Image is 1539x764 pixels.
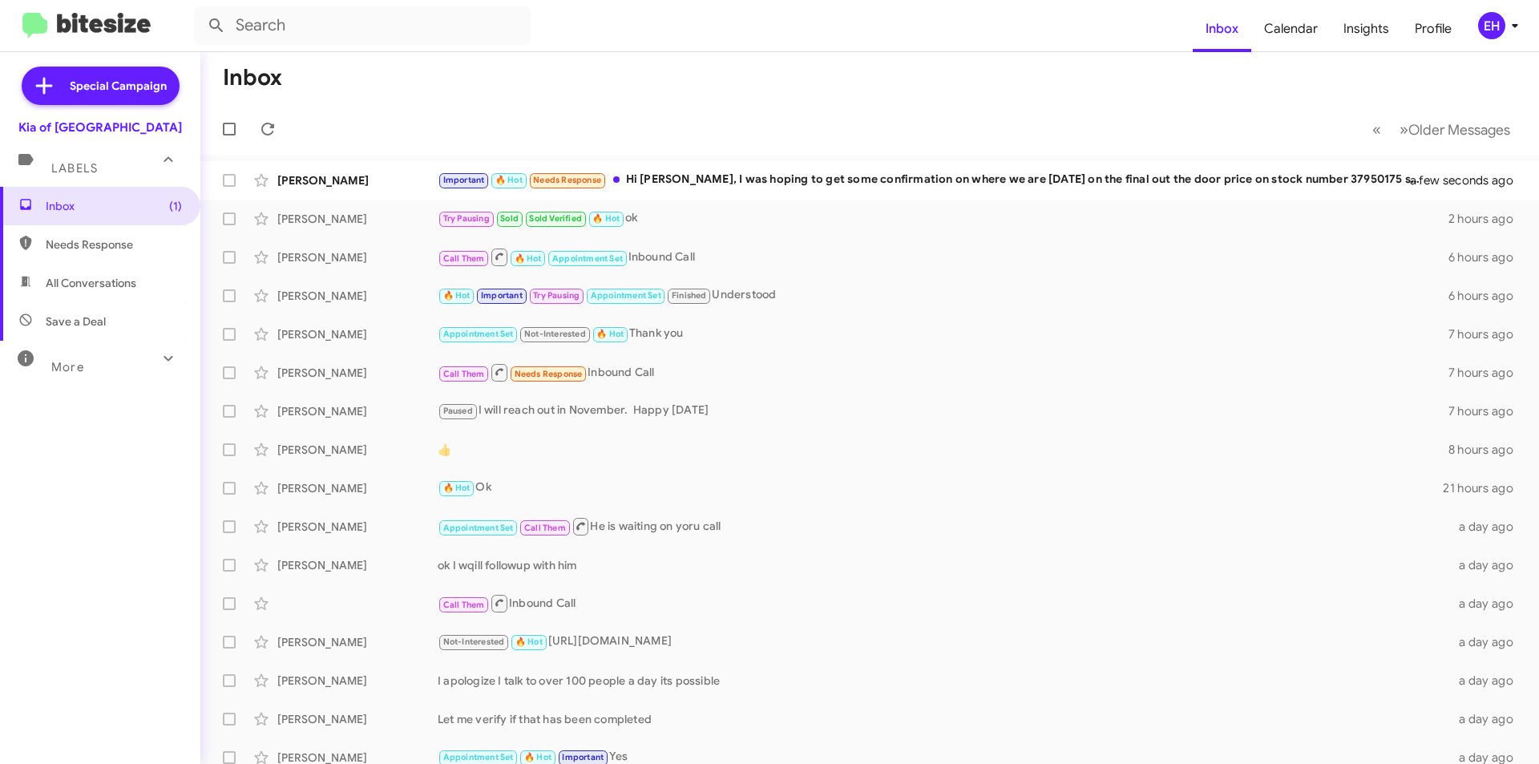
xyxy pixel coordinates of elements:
span: Needs Response [515,369,583,379]
span: Important [562,752,604,762]
span: Not-Interested [524,329,586,339]
a: Inbox [1193,6,1251,52]
div: a few seconds ago [1430,172,1526,188]
div: EH [1478,12,1505,39]
div: 6 hours ago [1448,288,1526,304]
span: Sold [500,213,519,224]
span: All Conversations [46,275,136,291]
span: Not-Interested [443,637,505,647]
div: Inbound Call [438,593,1449,613]
div: Inbound Call [438,362,1448,382]
span: Inbox [46,198,182,214]
nav: Page navigation example [1363,113,1520,146]
div: [PERSON_NAME] [277,673,438,689]
div: He is waiting on yoru call [438,516,1449,536]
span: Paused [443,406,473,416]
span: Call Them [443,369,485,379]
div: ok [438,209,1448,228]
span: Appointment Set [443,329,514,339]
span: Needs Response [46,236,182,253]
input: Search [194,6,531,45]
span: Call Them [443,253,485,264]
div: [PERSON_NAME] [277,249,438,265]
a: Special Campaign [22,67,180,105]
div: 8 hours ago [1448,442,1526,458]
div: [PERSON_NAME] [277,480,438,496]
div: 2 hours ago [1448,211,1526,227]
div: a day ago [1449,711,1526,727]
div: Thank you [438,325,1448,343]
div: [PERSON_NAME] [277,365,438,381]
div: a day ago [1449,519,1526,535]
span: Special Campaign [70,78,167,94]
span: Appointment Set [591,290,661,301]
span: 🔥 Hot [524,752,551,762]
div: [PERSON_NAME] [277,442,438,458]
span: 🔥 Hot [515,253,542,264]
span: (1) [169,198,182,214]
span: Call Them [443,600,485,610]
span: Labels [51,161,98,176]
span: 🔥 Hot [596,329,624,339]
a: Calendar [1251,6,1331,52]
span: Older Messages [1408,121,1510,139]
span: 🔥 Hot [592,213,620,224]
div: [PERSON_NAME] [277,211,438,227]
div: I apologize I talk to over 100 people a day its possible [438,673,1449,689]
a: Insights [1331,6,1402,52]
div: 7 hours ago [1448,365,1526,381]
div: I will reach out in November. Happy [DATE] [438,402,1448,420]
h1: Inbox [223,65,282,91]
div: [PERSON_NAME] [277,711,438,727]
a: Profile [1402,6,1464,52]
button: EH [1464,12,1521,39]
button: Previous [1363,113,1391,146]
div: 21 hours ago [1443,480,1526,496]
button: Next [1390,113,1520,146]
div: [PERSON_NAME] [277,172,438,188]
span: More [51,360,84,374]
span: 🔥 Hot [443,290,471,301]
span: Important [443,175,485,185]
span: Appointment Set [443,752,514,762]
div: a day ago [1449,596,1526,612]
div: Ok [438,479,1443,497]
div: ok I wqill followup with him [438,557,1449,573]
span: Try Pausing [533,290,580,301]
div: [PERSON_NAME] [277,288,438,304]
div: [PERSON_NAME] [277,403,438,419]
div: a day ago [1449,557,1526,573]
span: Appointment Set [552,253,623,264]
div: [PERSON_NAME] [277,557,438,573]
div: a day ago [1449,673,1526,689]
span: 🔥 Hot [495,175,523,185]
span: « [1372,119,1381,139]
span: Sold Verified [529,213,582,224]
span: Save a Deal [46,313,106,329]
span: Finished [672,290,707,301]
div: [PERSON_NAME] [277,519,438,535]
div: Understood [438,286,1448,305]
div: Inbound Call [438,247,1448,267]
div: 7 hours ago [1448,403,1526,419]
div: [PERSON_NAME] [277,634,438,650]
span: Try Pausing [443,213,490,224]
span: Appointment Set [443,523,514,533]
div: [PERSON_NAME] [277,326,438,342]
div: 6 hours ago [1448,249,1526,265]
div: Hi [PERSON_NAME], I was hoping to get some confirmation on where we are [DATE] on the final out t... [438,171,1430,189]
span: 🔥 Hot [443,483,471,493]
div: [URL][DOMAIN_NAME] [438,633,1449,651]
span: Important [481,290,523,301]
span: » [1400,119,1408,139]
span: Call Them [524,523,566,533]
span: Needs Response [533,175,601,185]
div: 7 hours ago [1448,326,1526,342]
div: Kia of [GEOGRAPHIC_DATA] [18,119,182,135]
span: 🔥 Hot [515,637,543,647]
div: 👍 [438,442,1448,458]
